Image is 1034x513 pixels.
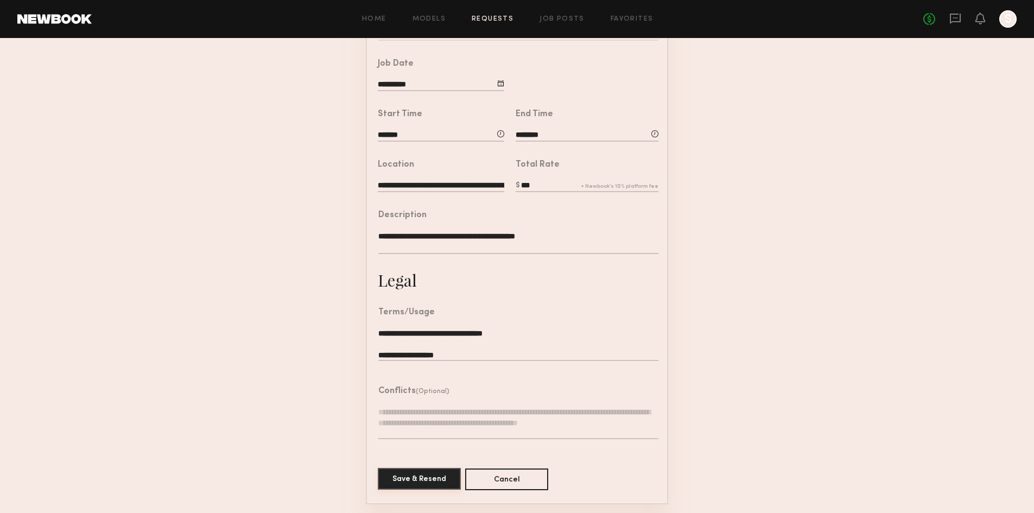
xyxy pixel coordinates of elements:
div: Description [378,211,427,220]
header: Conflicts [378,387,449,396]
div: Terms/Usage [378,308,435,317]
a: Job Posts [540,16,585,23]
a: Favorites [611,16,654,23]
div: Start Time [378,110,422,119]
a: Requests [472,16,513,23]
a: Home [362,16,386,23]
span: (Optional) [416,388,449,395]
div: End Time [516,110,553,119]
a: Models [413,16,446,23]
div: Job Date [378,60,414,68]
div: Legal [378,269,417,291]
button: Save & Resend [378,468,461,490]
button: Cancel [465,468,548,490]
div: Location [378,161,414,169]
div: Total Rate [516,161,560,169]
a: S [999,10,1017,28]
